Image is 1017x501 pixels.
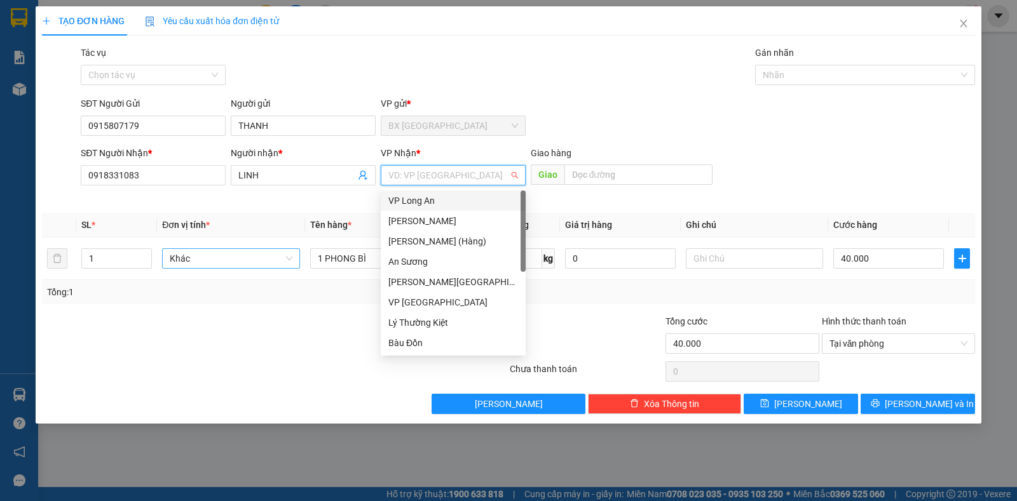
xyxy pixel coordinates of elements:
[81,146,226,160] div: SĐT Người Nhận
[681,213,828,237] th: Ghi chú
[388,336,518,350] div: Bàu Đồn
[760,399,769,409] span: save
[81,48,106,58] label: Tác vụ
[81,220,92,230] span: SL
[381,231,526,251] div: Mỹ Hương (Hàng)
[946,6,981,42] button: Close
[871,399,880,409] span: printer
[565,248,676,269] input: 0
[531,148,571,158] span: Giao hàng
[755,48,794,58] label: Gán nhãn
[954,248,970,269] button: plus
[588,394,741,414] button: deleteXóa Thông tin
[388,116,518,135] span: BX Tân Châu
[358,170,368,180] span: user-add
[508,362,664,384] div: Chưa thanh toán
[310,248,447,269] input: VD: Bàn, Ghế
[432,394,585,414] button: [PERSON_NAME]
[565,220,612,230] span: Giá trị hàng
[833,220,877,230] span: Cước hàng
[381,272,526,292] div: Dương Minh Châu
[381,148,416,158] span: VP Nhận
[381,211,526,231] div: Mỹ Hương
[630,399,639,409] span: delete
[81,97,226,110] div: SĐT Người Gửi
[47,285,393,299] div: Tổng: 1
[388,316,518,330] div: Lý Thường Kiệt
[665,316,707,326] span: Tổng cước
[42,16,125,26] span: TẠO ĐƠN HÀNG
[388,295,518,309] div: VP [GEOGRAPHIC_DATA]
[381,190,526,211] div: VP Long An
[955,253,969,264] span: plus
[47,248,67,269] button: delete
[145,16,279,26] span: Yêu cầu xuất hóa đơn điện tử
[162,220,210,230] span: Đơn vị tính
[475,397,543,411] span: [PERSON_NAME]
[644,397,699,411] span: Xóa Thông tin
[388,255,518,269] div: An Sương
[231,146,376,160] div: Người nhận
[774,397,842,411] span: [PERSON_NAME]
[170,249,292,268] span: Khác
[861,394,975,414] button: printer[PERSON_NAME] và In
[388,214,518,228] div: [PERSON_NAME]
[145,17,155,27] img: icon
[531,164,564,185] span: Giao
[381,292,526,312] div: VP Tân Bình
[885,397,974,411] span: [PERSON_NAME] và In
[744,394,858,414] button: save[PERSON_NAME]
[686,248,823,269] input: Ghi Chú
[542,248,555,269] span: kg
[310,220,352,230] span: Tên hàng
[381,312,526,333] div: Lý Thường Kiệt
[381,251,526,272] div: An Sương
[564,164,713,185] input: Dọc đường
[388,234,518,248] div: [PERSON_NAME] (Hàng)
[381,97,526,110] div: VP gửi
[388,275,518,289] div: [PERSON_NAME][GEOGRAPHIC_DATA]
[381,333,526,353] div: Bàu Đồn
[829,334,967,353] span: Tại văn phòng
[388,194,518,208] div: VP Long An
[381,187,526,201] div: Văn phòng không hợp lệ
[822,316,906,326] label: Hình thức thanh toán
[231,97,376,110] div: Người gửi
[42,17,51,25] span: plus
[959,18,969,29] span: close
